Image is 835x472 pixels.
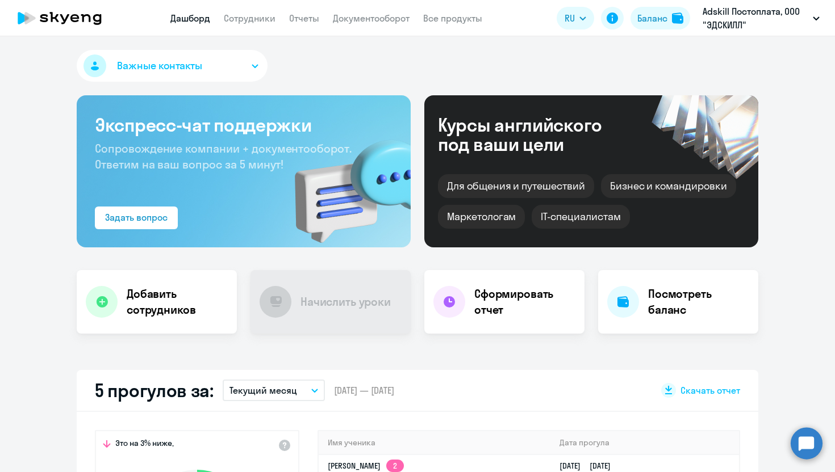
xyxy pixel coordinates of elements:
[386,460,404,472] app-skyeng-badge: 2
[680,384,740,397] span: Скачать отчет
[289,12,319,24] a: Отчеты
[95,113,393,136] h3: Экспресс-чат поддержки
[334,384,394,397] span: [DATE] — [DATE]
[117,58,202,73] span: Важные контакты
[127,286,228,318] h4: Добавить сотрудников
[565,11,575,25] span: RU
[557,7,594,29] button: RU
[438,205,525,229] div: Маркетологам
[438,174,594,198] div: Для общения и путешествий
[95,379,214,402] h2: 5 прогулов за:
[637,11,667,25] div: Баланс
[560,461,620,471] a: [DATE][DATE]
[648,286,749,318] h4: Посмотреть баланс
[223,380,325,401] button: Текущий месяц
[229,383,297,397] p: Текущий месяц
[703,5,808,32] p: Adskill Постоплата, ООО "ЭДСКИЛЛ"
[438,115,632,154] div: Курсы английского под ваши цели
[532,205,629,229] div: IT-специалистам
[170,12,210,24] a: Дашборд
[672,12,683,24] img: balance
[423,12,482,24] a: Все продукты
[474,286,575,318] h4: Сформировать отчет
[601,174,736,198] div: Бизнес и командировки
[77,50,268,82] button: Важные контакты
[105,210,168,224] div: Задать вопрос
[95,206,178,229] button: Задать вопрос
[115,438,174,452] span: Это на 3% ниже,
[328,461,404,471] a: [PERSON_NAME]2
[550,431,739,454] th: Дата прогула
[278,120,411,247] img: bg-img
[300,294,391,310] h4: Начислить уроки
[95,141,352,171] span: Сопровождение компании + документооборот. Ответим на ваш вопрос за 5 минут!
[319,431,550,454] th: Имя ученика
[697,5,825,32] button: Adskill Постоплата, ООО "ЭДСКИЛЛ"
[224,12,275,24] a: Сотрудники
[631,7,690,29] button: Балансbalance
[333,12,410,24] a: Документооборот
